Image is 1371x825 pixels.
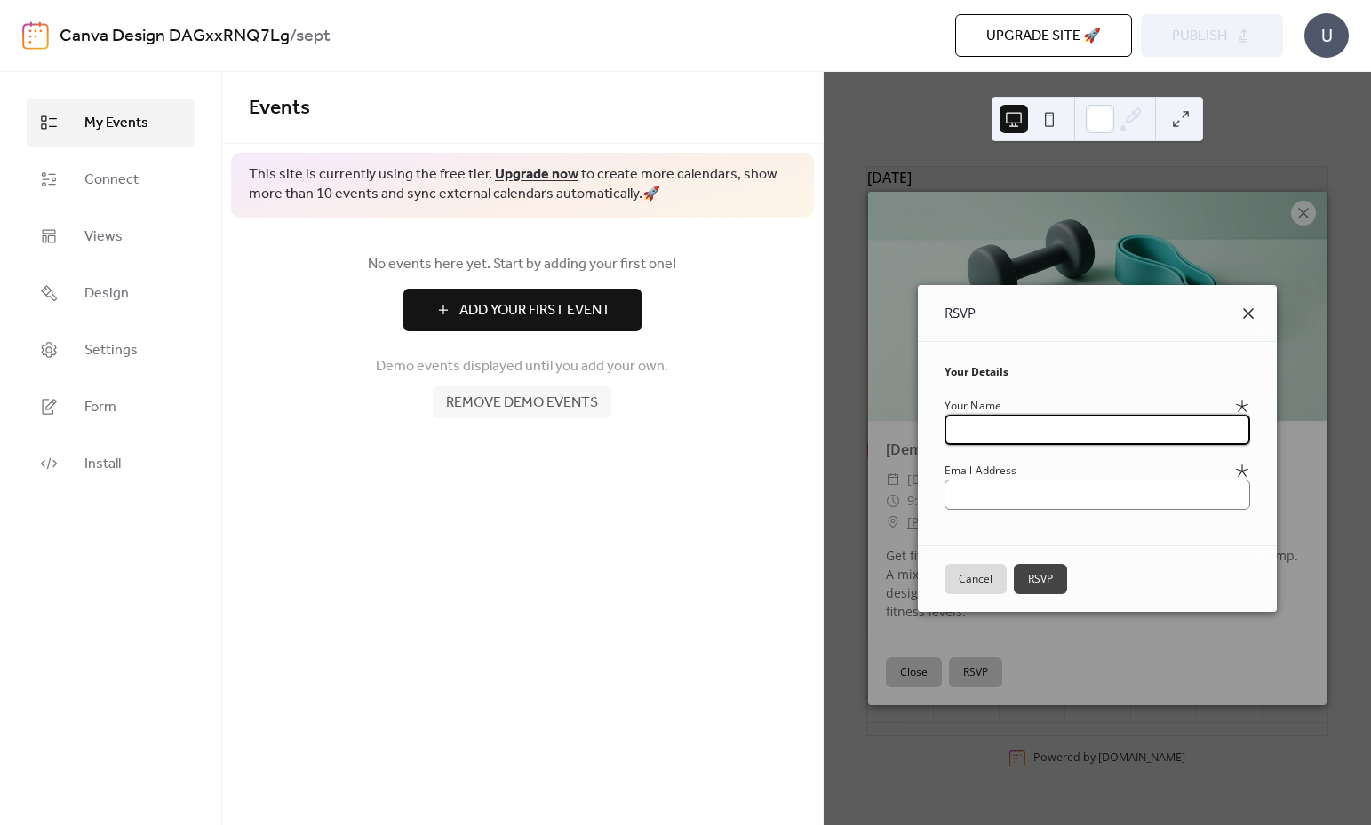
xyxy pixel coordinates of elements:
span: RSVP [945,303,976,323]
span: Design [84,283,129,305]
div: Your Name [945,398,1231,414]
span: Settings [84,340,138,361]
div: Email Address [945,463,1231,479]
button: Add Your First Event [403,289,642,331]
a: Add Your First Event [249,289,796,331]
span: This site is currently using the free tier. to create more calendars, show more than 10 events an... [249,165,796,205]
a: Connect [27,155,195,203]
button: Upgrade site 🚀 [955,14,1132,57]
a: Settings [27,326,195,374]
a: Views [27,212,195,260]
a: Install [27,440,195,488]
span: Remove demo events [446,393,598,414]
button: RSVP [1014,564,1067,594]
span: No events here yet. Start by adding your first one! [249,254,796,275]
span: Add Your First Event [459,300,610,321]
a: Form [27,383,195,431]
span: My Events [84,113,148,134]
div: U [1304,13,1349,58]
img: logo [22,21,49,50]
span: Your Details [945,364,1008,380]
a: Canva Design DAGxxRNQ7Lg [60,20,290,53]
span: Form [84,397,116,418]
a: Upgrade now [495,161,578,188]
a: Design [27,269,195,317]
span: Views [84,226,123,248]
span: Connect [84,170,139,191]
button: Remove demo events [433,386,611,418]
b: sept [296,20,331,53]
span: Demo events displayed until you add your own. [376,356,668,377]
a: My Events [27,99,195,147]
b: / [290,20,296,53]
span: Upgrade site 🚀 [986,26,1101,47]
span: Install [84,454,121,475]
button: Cancel [945,564,1007,594]
span: Events [249,89,310,128]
